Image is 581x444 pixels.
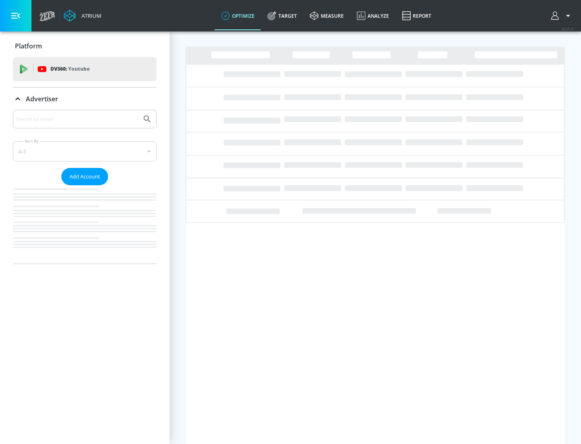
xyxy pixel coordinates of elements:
a: Target [261,1,303,30]
p: Platform [15,42,42,50]
a: measure [303,1,350,30]
span: v 4.25.4 [562,27,573,31]
a: Report [395,1,438,30]
p: Advertiser [26,94,58,103]
div: Advertiser [13,110,157,264]
div: DV360: Youtube [13,57,157,81]
p: DV360: [50,65,90,73]
button: Add Account [61,168,108,185]
p: Youtube [68,65,90,73]
span: Add Account [69,172,100,181]
nav: list of Advertiser [13,185,157,264]
input: Search by name [16,114,138,124]
div: Atrium [78,12,101,19]
div: Advertiser [13,88,157,110]
div: A-Z [13,141,157,161]
a: Atrium [64,10,101,22]
a: optimize [215,1,261,30]
label: Sort By [23,138,40,144]
a: Analyze [350,1,395,30]
div: Platform [13,35,157,57]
